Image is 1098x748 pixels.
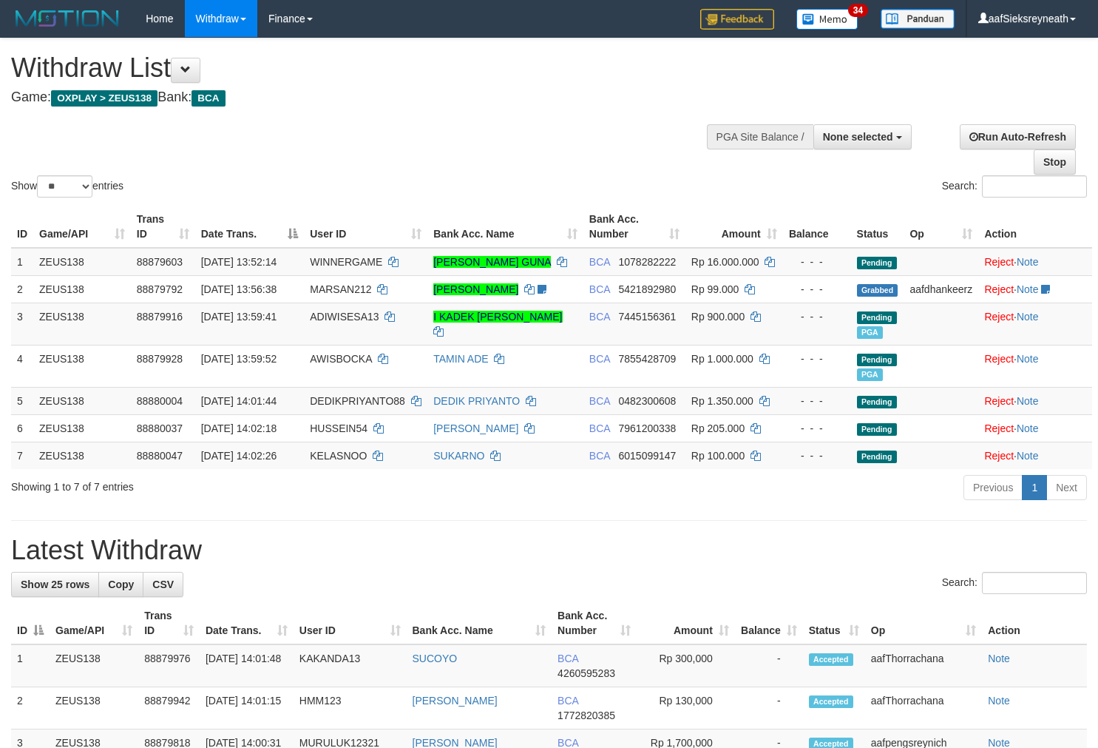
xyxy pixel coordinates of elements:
[137,450,183,462] span: 88880047
[11,345,33,387] td: 4
[310,450,367,462] span: KELASNOO
[11,414,33,442] td: 6
[37,175,92,198] select: Showentries
[143,572,183,597] a: CSV
[619,256,677,268] span: Copy 1078282222 to clipboard
[200,644,294,687] td: [DATE] 14:01:48
[984,311,1014,323] a: Reject
[589,422,610,434] span: BCA
[823,131,893,143] span: None selected
[589,353,610,365] span: BCA
[200,602,294,644] th: Date Trans.: activate to sort column ascending
[433,311,562,323] a: I KADEK [PERSON_NAME]
[138,687,200,730] td: 88879942
[796,9,858,30] img: Button%20Memo.svg
[813,124,912,149] button: None selected
[942,175,1087,198] label: Search:
[407,602,552,644] th: Bank Acc. Name: activate to sort column ascending
[33,275,131,303] td: ZEUS138
[310,283,371,295] span: MARSAN212
[195,206,305,248] th: Date Trans.: activate to sort column descending
[11,442,33,469] td: 7
[558,695,578,707] span: BCA
[685,206,783,248] th: Amount: activate to sort column ascending
[11,572,99,597] a: Show 25 rows
[200,687,294,730] td: [DATE] 14:01:15
[11,303,33,345] td: 3
[11,175,123,198] label: Show entries
[50,602,138,644] th: Game/API: activate to sort column ascending
[904,275,978,303] td: aafdhankeerz
[1017,353,1039,365] a: Note
[11,53,717,83] h1: Withdraw List
[201,353,277,365] span: [DATE] 13:59:52
[589,311,610,323] span: BCA
[978,206,1092,248] th: Action
[583,206,685,248] th: Bank Acc. Number: activate to sort column ascending
[138,602,200,644] th: Trans ID: activate to sort column ascending
[433,450,484,462] a: SUKARNO
[865,687,982,730] td: aafThorrachana
[11,602,50,644] th: ID: activate to sort column descending
[11,387,33,414] td: 5
[192,90,225,107] span: BCA
[982,175,1087,198] input: Search:
[11,474,447,494] div: Showing 1 to 7 of 7 entries
[589,450,610,462] span: BCA
[558,667,615,679] span: Copy 4260595283 to clipboard
[33,206,131,248] th: Game/API: activate to sort column ascending
[619,283,677,295] span: Copy 5421892980 to clipboard
[1022,475,1047,500] a: 1
[50,644,138,687] td: ZEUS138
[978,248,1092,276] td: ·
[637,602,735,644] th: Amount: activate to sort column ascending
[978,442,1092,469] td: ·
[310,395,405,407] span: DEDIKPRIYANTO88
[558,710,615,721] span: Copy 1772820385 to clipboard
[33,414,131,442] td: ZEUS138
[1017,311,1039,323] a: Note
[11,7,123,30] img: MOTION_logo.png
[809,653,853,666] span: Accepted
[137,283,183,295] span: 88879792
[294,602,407,644] th: User ID: activate to sort column ascending
[960,124,1076,149] a: Run Auto-Refresh
[783,206,851,248] th: Balance
[433,283,518,295] a: [PERSON_NAME]
[1017,450,1039,462] a: Note
[789,394,845,408] div: - - -
[294,644,407,687] td: KAKANDA13
[881,9,955,29] img: panduan.png
[637,687,735,730] td: Rp 130,000
[904,206,978,248] th: Op: activate to sort column ascending
[413,695,498,707] a: [PERSON_NAME]
[619,353,677,365] span: Copy 7855428709 to clipboard
[735,687,803,730] td: -
[789,282,845,297] div: - - -
[707,124,813,149] div: PGA Site Balance /
[310,311,379,323] span: ADIWISESA13
[700,9,774,30] img: Feedback.jpg
[691,256,759,268] span: Rp 16.000.000
[857,396,897,408] span: Pending
[988,695,1010,707] a: Note
[1046,475,1087,500] a: Next
[691,422,745,434] span: Rp 205.000
[11,206,33,248] th: ID
[984,283,1014,295] a: Reject
[978,387,1092,414] td: ·
[637,644,735,687] td: Rp 300,000
[11,248,33,276] td: 1
[978,275,1092,303] td: ·
[201,422,277,434] span: [DATE] 14:02:18
[789,448,845,463] div: - - -
[589,395,610,407] span: BCA
[809,695,853,708] span: Accepted
[137,395,183,407] span: 88880004
[857,326,883,339] span: Marked by aafpengsreynich
[33,303,131,345] td: ZEUS138
[201,283,277,295] span: [DATE] 13:56:38
[691,395,753,407] span: Rp 1.350.000
[982,602,1087,644] th: Action
[619,395,677,407] span: Copy 0482300608 to clipboard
